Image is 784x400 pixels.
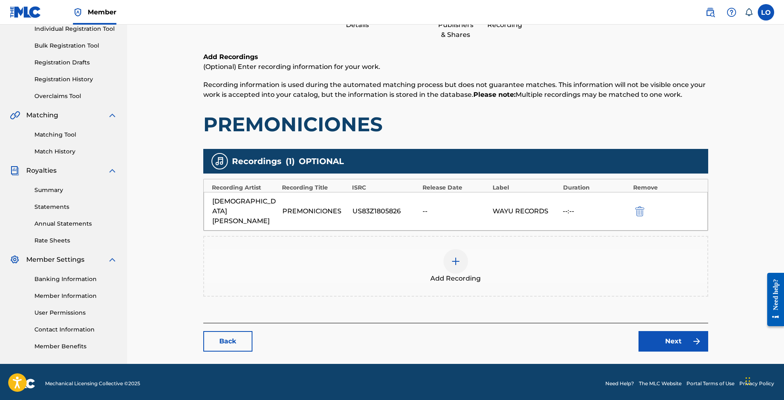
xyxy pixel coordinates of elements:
a: Contact Information [34,325,117,334]
a: Matching Tool [34,130,117,139]
img: Top Rightsholder [73,7,83,17]
div: Release Date [423,183,489,192]
div: User Menu [758,4,774,21]
span: (Optional) Enter recording information for your work. [203,63,380,71]
span: Member Settings [26,255,84,265]
div: Drag [745,369,750,393]
div: Label [493,183,559,192]
strong: Please note: [473,91,516,98]
img: expand [107,166,117,176]
img: add [451,256,461,266]
div: PREMONICIONES [282,206,348,216]
img: Matching [10,110,20,120]
a: Back [203,331,252,352]
iframe: Resource Center [761,266,784,334]
a: Statements [34,203,117,211]
div: Notifications [745,8,753,16]
div: ISRC [352,183,418,192]
a: Summary [34,186,117,194]
a: Annual Statements [34,219,117,228]
a: Next [639,331,708,352]
a: Public Search [702,4,718,21]
a: Portal Terms of Use [686,380,734,387]
span: Recording information is used during the automated matching process but does not guarantee matche... [203,81,706,98]
a: The MLC Website [639,380,682,387]
div: Recording Artist [212,183,278,192]
div: [DEMOGRAPHIC_DATA][PERSON_NAME] [212,197,278,226]
img: help [727,7,736,17]
a: Registration Drafts [34,58,117,67]
img: 12a2ab48e56ec057fbd8.svg [635,206,644,216]
div: Remove [633,183,699,192]
a: Overclaims Tool [34,92,117,101]
img: MLC Logo [10,6,41,18]
span: Mechanical Licensing Collective © 2025 [45,380,140,387]
a: Registration History [34,75,117,84]
a: Bulk Registration Tool [34,41,117,50]
a: Rate Sheets [34,236,117,245]
span: Matching [26,110,58,120]
span: Royalties [26,166,57,176]
img: search [705,7,715,17]
div: WAYU RECORDS [493,206,559,216]
a: Individual Registration Tool [34,25,117,33]
a: Member Benefits [34,342,117,351]
a: User Permissions [34,309,117,317]
div: Help [723,4,740,21]
a: Member Information [34,292,117,300]
a: Privacy Policy [739,380,774,387]
a: Banking Information [34,275,117,283]
div: -- [423,206,489,216]
h1: PREMONICIONES [203,112,708,137]
img: recording [215,156,225,166]
img: expand [107,255,117,265]
img: Royalties [10,166,20,176]
div: Add Publishers & Shares [435,10,476,40]
span: Member [88,7,116,17]
img: Member Settings [10,255,20,265]
div: Recording Title [282,183,348,192]
span: Recordings [232,155,282,167]
h6: Add Recordings [203,52,708,62]
span: Add Recording [430,274,481,283]
img: expand [107,110,117,120]
iframe: Chat Widget [743,361,784,400]
span: OPTIONAL [299,155,344,167]
img: f7272a7cc735f4ea7f67.svg [692,336,702,346]
div: Duration [563,183,629,192]
a: Need Help? [605,380,634,387]
div: --:-- [563,206,629,216]
div: US83Z1805826 [352,206,418,216]
span: ( 1 ) [286,155,295,167]
a: Match History [34,147,117,156]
